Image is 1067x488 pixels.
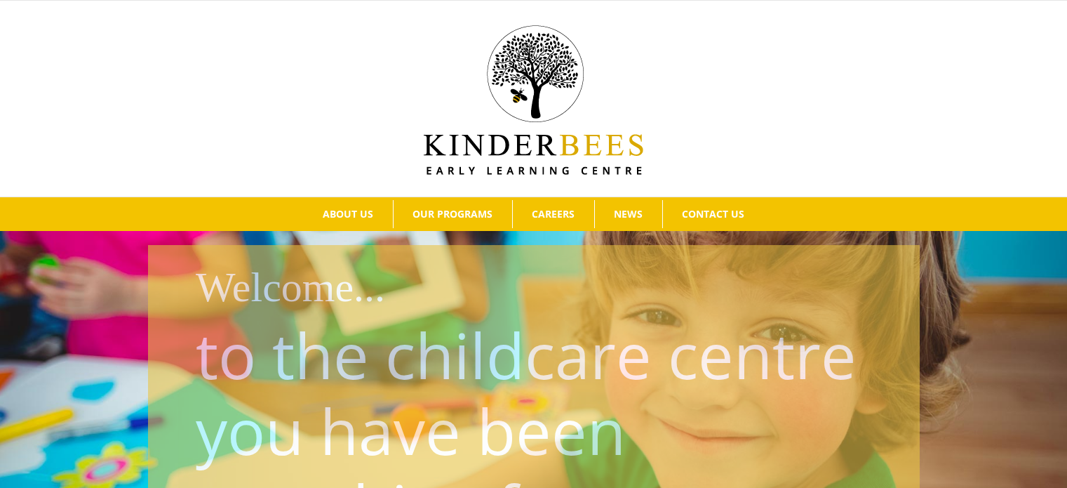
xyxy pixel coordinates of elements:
span: ABOUT US [323,209,373,219]
a: ABOUT US [304,200,393,228]
h1: Welcome... [196,258,909,317]
a: CAREERS [513,200,594,228]
span: CAREERS [532,209,575,219]
span: OUR PROGRAMS [412,209,492,219]
a: NEWS [595,200,662,228]
img: Kinder Bees Logo [424,25,643,175]
span: NEWS [614,209,643,219]
a: CONTACT US [663,200,764,228]
a: OUR PROGRAMS [394,200,512,228]
nav: Main Menu [21,197,1046,231]
span: CONTACT US [682,209,744,219]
